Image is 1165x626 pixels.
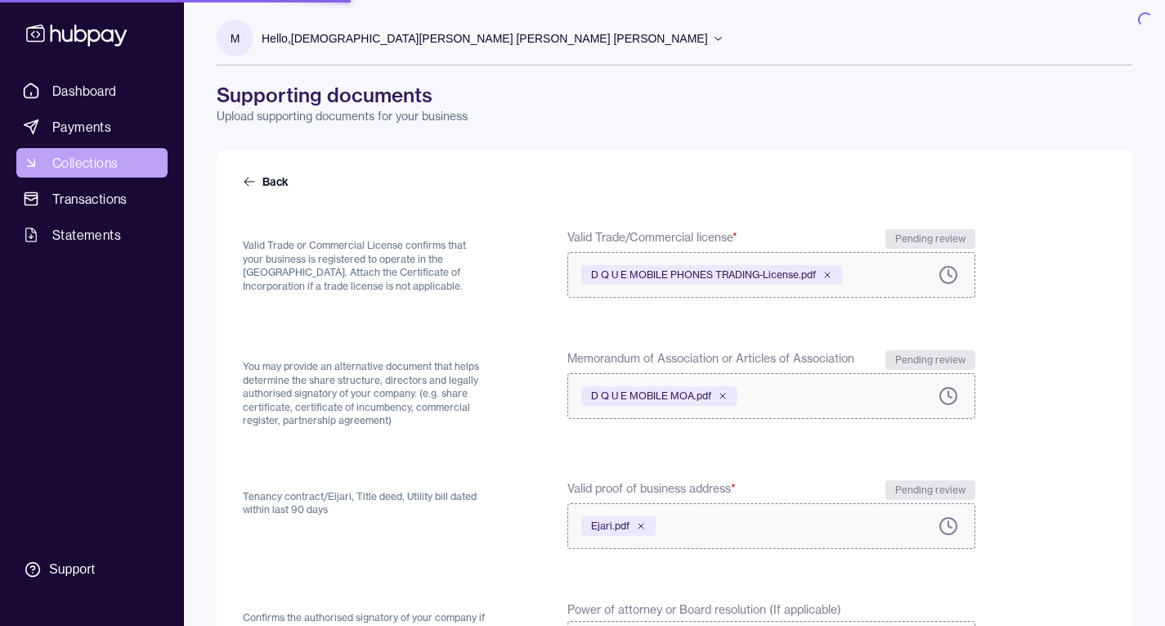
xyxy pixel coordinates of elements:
a: Back [243,173,292,190]
div: Pending review [885,350,975,370]
div: Pending review [885,480,975,500]
a: Dashboard [16,76,168,106]
p: M [231,29,240,47]
span: Power of attorney or Board resolution (If applicable) [567,601,841,618]
span: Valid Trade/Commercial license [567,229,737,249]
p: Hello, [DEMOGRAPHIC_DATA][PERSON_NAME] [PERSON_NAME] [PERSON_NAME] [262,29,708,47]
a: Transactions [16,184,168,214]
div: Support [49,561,95,579]
span: Ejari.pdf [591,520,630,533]
a: Statements [16,220,168,250]
span: Valid proof of business address [567,480,736,500]
div: Pending review [885,229,975,249]
a: Payments [16,112,168,142]
span: Memorandum of Association or Articles of Association [567,350,854,370]
span: Transactions [52,189,128,209]
h1: Supporting documents [217,82,1132,108]
a: Collections [16,148,168,178]
p: Valid Trade or Commercial License confirms that your business is registered to operate in the [GE... [243,239,489,293]
span: Payments [52,117,111,137]
span: D Q U E MOBILE PHONES TRADING-License.pdf [591,268,816,281]
span: D Q U E MOBILE MOA.pdf [591,390,711,403]
p: Tenancy contract/Eijari, Title deed, Utility bill dated within last 90 days [243,490,489,517]
p: Upload supporting documents for your business [217,108,1132,124]
span: Collections [52,153,118,173]
span: Dashboard [52,81,117,101]
a: Support [16,552,168,587]
span: Statements [52,225,121,245]
p: You may provide an alternative document that helps determine the share structure, directors and l... [243,360,489,428]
